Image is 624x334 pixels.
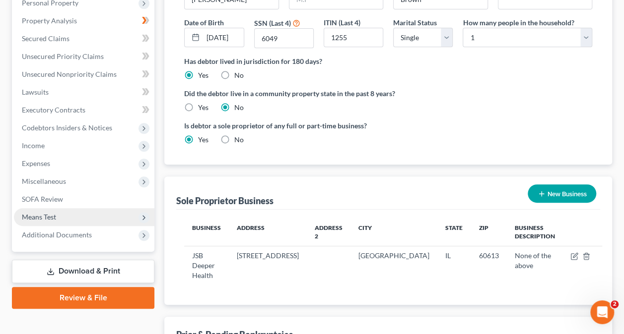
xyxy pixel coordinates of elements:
label: Yes [198,70,208,80]
span: Secured Claims [22,34,69,43]
span: Unsecured Nonpriority Claims [22,70,117,78]
button: New Business [528,184,596,203]
span: Additional Documents [22,230,92,239]
span: Codebtors Insiders & Notices [22,123,112,132]
label: Yes [198,103,208,112]
td: [STREET_ADDRESS] [229,246,307,285]
iframe: Intercom live chat [590,300,614,324]
th: Address 2 [307,218,350,246]
span: Unsecured Priority Claims [22,52,104,60]
th: Business [184,218,229,246]
label: SSN (Last 4) [254,18,291,28]
td: IL [437,246,471,285]
span: Executory Contracts [22,106,85,114]
span: Expenses [22,159,50,167]
label: ITIN (Last 4) [324,17,360,28]
th: Zip [471,218,506,246]
td: None of the above [506,246,562,285]
th: City [350,218,437,246]
label: No [234,70,244,80]
th: Business Description [506,218,562,246]
span: Lawsuits [22,88,49,96]
td: 60613 [471,246,506,285]
td: [GEOGRAPHIC_DATA] [350,246,437,285]
input: MM/DD/YYYY [203,28,243,47]
label: Did the debtor live in a community property state in the past 8 years? [184,88,592,99]
label: Yes [198,135,208,145]
label: Marital Status [393,17,437,28]
span: Income [22,141,45,150]
a: Lawsuits [14,83,154,101]
a: Property Analysis [14,12,154,30]
span: 2 [611,300,619,308]
span: Means Test [22,213,56,221]
label: Has debtor lived in jurisdiction for 180 days? [184,56,592,66]
td: JSB Deeper Health [184,246,229,285]
label: Date of Birth [184,17,224,28]
a: SOFA Review [14,190,154,208]
a: Unsecured Priority Claims [14,48,154,65]
a: Unsecured Nonpriority Claims [14,65,154,83]
label: No [234,103,244,112]
th: Address [229,218,307,246]
a: Executory Contracts [14,101,154,119]
a: Download & Print [12,260,154,283]
input: XXXX [255,29,313,48]
input: XXXX [324,28,383,47]
label: No [234,135,244,145]
span: Property Analysis [22,16,77,25]
label: Is debtor a sole proprietor of any full or part-time business? [184,120,383,131]
label: How many people in the household? [463,17,574,28]
a: Review & File [12,287,154,309]
a: Secured Claims [14,30,154,48]
span: SOFA Review [22,195,63,203]
div: Sole Proprietor Business [176,195,274,207]
th: State [437,218,471,246]
span: Miscellaneous [22,177,66,185]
